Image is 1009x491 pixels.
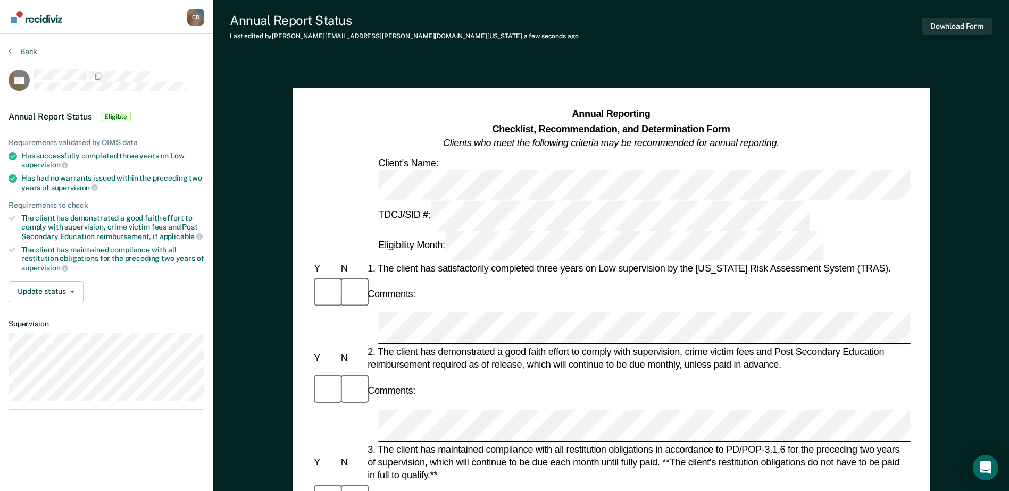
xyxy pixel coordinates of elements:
[11,11,62,23] img: Recidiviz
[101,112,131,122] span: Eligible
[9,319,204,328] dt: Supervision
[312,352,338,365] div: Y
[376,231,825,261] div: Eligibility Month:
[51,183,98,192] span: supervision
[187,9,204,26] button: Profile dropdown button
[492,123,730,134] strong: Checklist, Recommendation, and Determination Form
[187,9,204,26] div: C D
[443,138,779,148] em: Clients who meet the following criteria may be recommended for annual reporting.
[524,32,579,40] span: a few seconds ago
[21,160,68,169] span: supervision
[9,112,92,122] span: Annual Report Status
[338,456,365,469] div: N
[21,174,204,192] div: Has had no warrants issued within the preceding two years of
[21,245,204,273] div: The client has maintained compliance with all restitution obligations for the preceding two years of
[365,262,911,275] div: 1. The client has satisfactorily completed three years on Low supervision by the [US_STATE] Risk ...
[973,455,998,480] div: Open Intercom Messenger
[230,32,579,40] div: Last edited by [PERSON_NAME][EMAIL_ADDRESS][PERSON_NAME][DOMAIN_NAME][US_STATE]
[9,138,204,147] div: Requirements validated by OIMS data
[9,201,204,210] div: Requirements to check
[922,18,992,35] button: Download Form
[365,384,418,397] div: Comments:
[160,232,203,241] span: applicable
[21,151,204,170] div: Has successfully completed three years on Low
[365,287,418,300] div: Comments:
[338,352,365,365] div: N
[21,214,204,241] div: The client has demonstrated a good faith effort to comply with supervision, crime victim fees and...
[365,346,911,371] div: 2. The client has demonstrated a good faith effort to comply with supervision, crime victim fees ...
[338,262,365,275] div: N
[365,443,911,481] div: 3. The client has maintained compliance with all restitution obligations in accordance to PD/POP-...
[9,47,37,56] button: Back
[21,264,68,272] span: supervision
[376,200,811,231] div: TDCJ/SID #:
[312,262,338,275] div: Y
[9,281,84,302] button: Update status
[572,109,650,120] strong: Annual Reporting
[312,456,338,469] div: Y
[230,13,579,28] div: Annual Report Status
